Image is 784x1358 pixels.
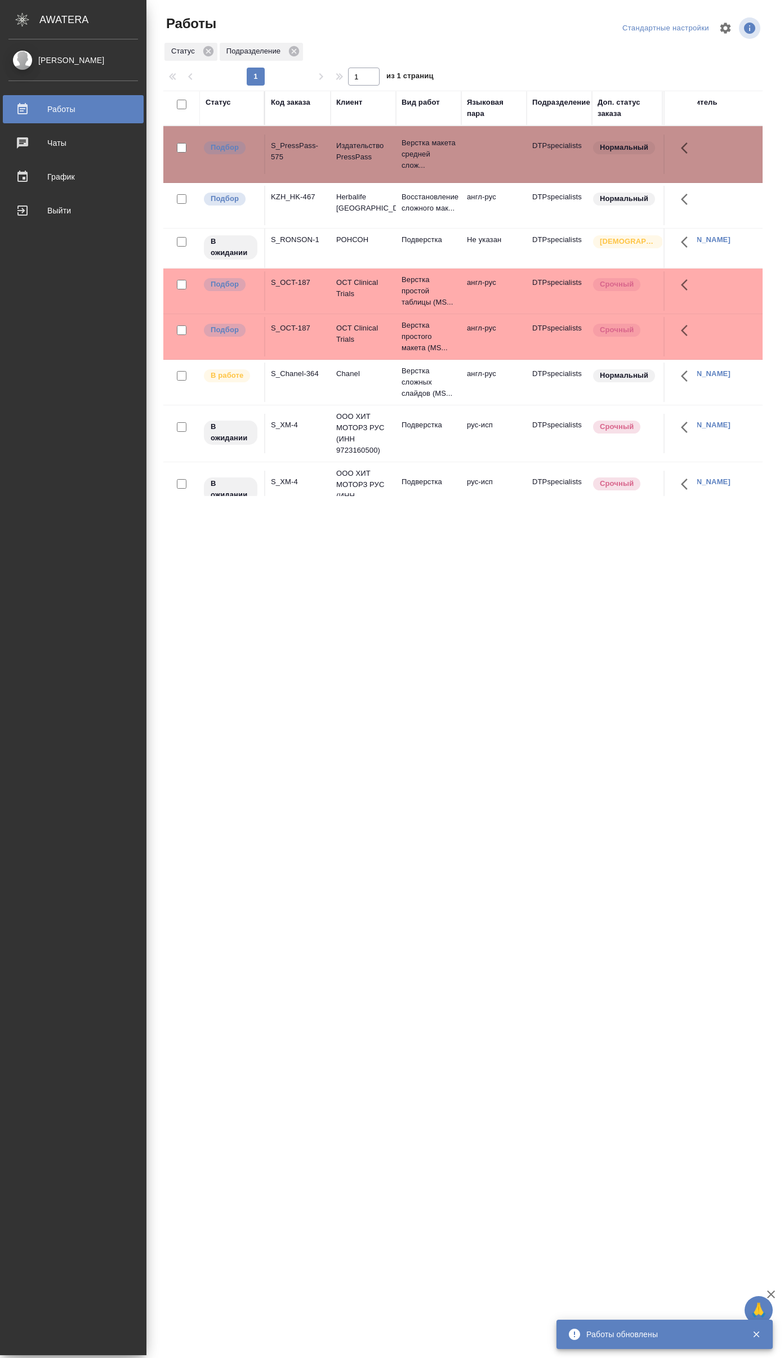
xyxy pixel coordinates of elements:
[600,279,634,290] p: Срочный
[39,8,146,31] div: AWATERA
[336,234,390,245] p: РОНСОН
[402,320,456,354] p: Верстка простого макета (MS...
[220,43,303,61] div: Подразделение
[226,46,284,57] p: Подразделение
[402,234,456,245] p: Подверстка
[402,476,456,488] p: Подверстка
[527,186,592,225] td: DTPspecialists
[527,135,592,174] td: DTPspecialists
[527,317,592,356] td: DTPspecialists
[674,363,701,390] button: Здесь прячутся важные кнопки
[8,202,138,219] div: Выйти
[203,368,259,383] div: Исполнитель выполняет работу
[271,97,310,108] div: Код заказа
[211,421,251,444] p: В ожидании
[271,419,325,431] div: S_XM-4
[586,1329,735,1340] div: Работы обновлены
[171,46,199,57] p: Статус
[600,478,634,489] p: Срочный
[600,421,634,432] p: Срочный
[3,163,144,191] a: График
[271,234,325,245] div: S_RONSON-1
[402,419,456,431] p: Подверстка
[600,142,648,153] p: Нормальный
[402,365,456,399] p: Верстка сложных слайдов (MS...
[271,476,325,488] div: S_XM-4
[598,97,657,119] div: Доп. статус заказа
[211,370,243,381] p: В работе
[336,468,390,513] p: ООО ХИТ МОТОРЗ РУС (ИНН 9723160500)
[206,97,231,108] div: Статус
[203,234,259,261] div: Исполнитель назначен, приступать к работе пока рано
[211,142,239,153] p: Подбор
[461,186,527,225] td: англ-рус
[532,97,590,108] div: Подразделение
[163,15,216,33] span: Работы
[8,135,138,151] div: Чаты
[402,191,456,214] p: Восстановление сложного мак...
[527,229,592,268] td: DTPspecialists
[674,229,701,256] button: Здесь прячутся важные кнопки
[211,478,251,501] p: В ожидании
[211,236,251,258] p: В ожидании
[527,414,592,453] td: DTPspecialists
[600,370,648,381] p: Нормальный
[164,43,217,61] div: Статус
[402,137,456,171] p: Верстка макета средней слож...
[8,54,138,66] div: [PERSON_NAME]
[402,274,456,308] p: Верстка простой таблицы (MS...
[402,97,440,108] div: Вид работ
[527,363,592,402] td: DTPspecialists
[527,271,592,311] td: DTPspecialists
[461,271,527,311] td: англ-рус
[203,323,259,338] div: Можно подбирать исполнителей
[203,476,259,503] div: Исполнитель назначен, приступать к работе пока рано
[745,1329,768,1339] button: Закрыть
[336,277,390,300] p: OCT Clinical Trials
[461,414,527,453] td: рус-исп
[600,193,648,204] p: Нормальный
[674,317,701,344] button: Здесь прячутся важные кнопки
[674,135,701,162] button: Здесь прячутся важные кнопки
[3,95,144,123] a: Работы
[271,323,325,334] div: S_OCT-187
[600,236,656,247] p: [DEMOGRAPHIC_DATA]
[271,140,325,163] div: S_PressPass-575
[336,140,390,163] p: Издательство PressPass
[211,193,239,204] p: Подбор
[674,186,701,213] button: Здесь прячутся важные кнопки
[336,411,390,456] p: ООО ХИТ МОТОРЗ РУС (ИНН 9723160500)
[271,368,325,379] div: S_Chanel-364
[336,97,362,108] div: Клиент
[712,15,739,42] span: Настроить таблицу
[745,1296,773,1324] button: 🙏
[620,20,712,37] div: split button
[527,471,592,510] td: DTPspecialists
[336,368,390,379] p: Chanel
[674,271,701,298] button: Здесь прячутся важные кнопки
[203,277,259,292] div: Можно подбирать исполнителей
[271,191,325,203] div: KZH_HK-467
[461,471,527,510] td: рус-исп
[467,97,521,119] div: Языковая пара
[8,168,138,185] div: График
[336,191,390,214] p: Herbalife [GEOGRAPHIC_DATA]
[211,279,239,290] p: Подбор
[336,323,390,345] p: OCT Clinical Trials
[211,324,239,336] p: Подбор
[739,17,763,39] span: Посмотреть информацию
[749,1298,768,1322] span: 🙏
[461,317,527,356] td: англ-рус
[3,196,144,225] a: Выйти
[461,363,527,402] td: англ-рус
[600,324,634,336] p: Срочный
[203,419,259,446] div: Исполнитель назначен, приступать к работе пока рано
[271,277,325,288] div: S_OCT-187
[461,229,527,268] td: Не указан
[674,471,701,498] button: Здесь прячутся важные кнопки
[8,101,138,118] div: Работы
[3,129,144,157] a: Чаты
[386,69,434,86] span: из 1 страниц
[674,414,701,441] button: Здесь прячутся важные кнопки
